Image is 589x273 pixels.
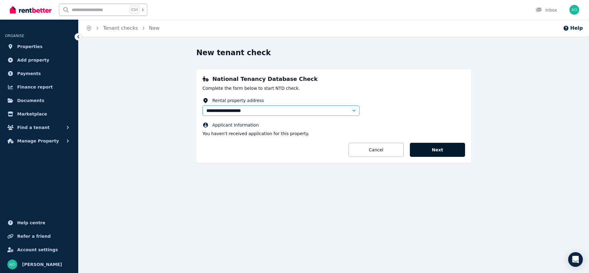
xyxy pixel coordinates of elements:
span: Rental property address [212,97,264,104]
div: Open Intercom Messenger [568,252,583,267]
a: Account settings [5,244,73,256]
button: Manage Property [5,135,73,147]
a: Cancel [348,143,404,157]
span: Manage Property [17,137,59,145]
a: Add property [5,54,73,66]
span: ORGANISE [5,34,24,38]
a: Payments [5,67,73,80]
a: Tenant checks [103,25,138,31]
span: Add property [17,56,49,64]
p: You haven't received application for this property. [202,131,465,137]
a: Finance report [5,81,73,93]
div: Inbox [536,7,557,13]
a: New [149,25,160,31]
button: Next [410,143,465,157]
span: Account settings [17,246,58,253]
a: Documents [5,94,73,107]
span: Find a tenant [17,124,50,131]
span: Applicant Information [212,122,259,128]
span: Payments [17,70,41,77]
span: Refer a friend [17,233,51,240]
img: andy osinski [569,5,579,15]
span: Ctrl [130,6,139,14]
span: Documents [17,97,44,104]
img: andy osinski [7,260,17,269]
span: Properties [17,43,43,50]
span: Marketplace [17,110,47,118]
button: Find a tenant [5,121,73,134]
nav: Breadcrumb [79,20,167,37]
a: Help centre [5,217,73,229]
img: RentBetter [10,5,52,14]
span: k [142,7,144,12]
span: [PERSON_NAME] [22,261,62,268]
h3: National Tenancy Database Check [202,75,465,83]
span: Help centre [17,219,45,226]
a: Marketplace [5,108,73,120]
h1: New tenant check [196,48,271,58]
button: Help [563,25,583,32]
a: Properties [5,40,73,53]
p: Complete the form below to start NTD check. [202,85,465,91]
a: Refer a friend [5,230,73,242]
span: Finance report [17,83,53,91]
